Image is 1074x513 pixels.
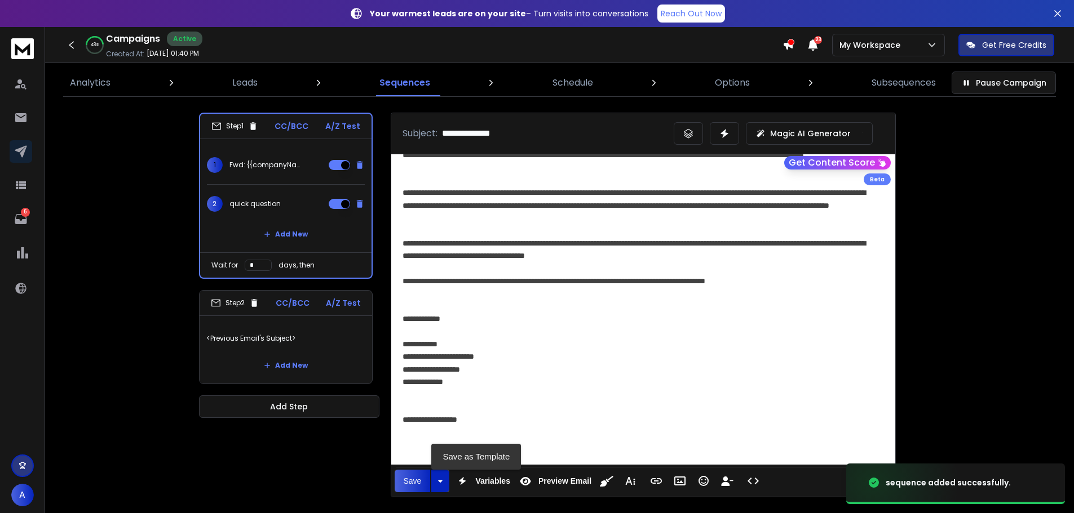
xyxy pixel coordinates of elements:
p: Leads [232,76,258,90]
span: Preview Email [536,476,594,486]
p: – Turn visits into conversations [370,8,648,19]
p: A/Z Test [326,297,361,309]
p: Schedule [553,76,593,90]
p: Fwd: {{companyName}} [229,160,302,169]
strong: Your warmest leads are on your site [370,8,526,19]
button: Get Content Score [784,156,891,169]
a: Subsequences [865,69,943,96]
div: Active [167,32,202,46]
p: 48 % [91,42,99,48]
a: Save as Template [431,448,521,465]
div: sequence added successfully. [886,477,1011,488]
p: [DATE] 01:40 PM [147,49,199,58]
a: 5 [10,208,32,230]
p: Subject: [403,127,437,140]
a: Reach Out Now [657,5,725,23]
li: Step1CC/BCCA/Z Test1Fwd: {{companyName}}2quick questionAdd NewWait fordays, then [199,113,373,279]
span: Variables [473,476,512,486]
span: 1 [207,157,223,173]
p: Options [715,76,750,90]
a: Analytics [63,69,117,96]
button: Insert Image (Ctrl+P) [669,470,691,492]
button: Add Step [199,395,379,418]
a: Schedule [546,69,600,96]
li: Step2CC/BCCA/Z Test<Previous Email's Subject>Add New [199,290,373,384]
img: logo [11,38,34,59]
button: Save [395,470,431,492]
p: Get Free Credits [982,39,1046,51]
p: A/Z Test [325,121,360,132]
button: Insert Link (Ctrl+K) [646,470,667,492]
button: More Text [620,470,641,492]
p: CC/BCC [276,297,310,309]
p: Subsequences [872,76,936,90]
span: 23 [814,36,822,44]
div: Step 2 [211,298,259,308]
p: 5 [21,208,30,217]
button: Add New [255,223,317,246]
button: Preview Email [515,470,594,492]
button: Variables [452,470,512,492]
p: Reach Out Now [661,8,722,19]
p: Created At: [106,50,144,59]
p: Sequences [379,76,430,90]
button: A [11,484,34,506]
p: Magic AI Generator [770,128,851,139]
div: Step 1 [211,121,258,131]
p: quick question [229,199,281,208]
button: Pause Campaign [952,72,1056,94]
p: CC/BCC [275,121,308,132]
div: Beta [864,173,891,185]
p: My Workspace [839,39,905,51]
span: 2 [207,196,223,212]
a: Leads [226,69,264,96]
button: Magic AI Generator [746,122,873,145]
button: Add New [255,354,317,377]
h1: Campaigns [106,32,160,46]
p: Analytics [70,76,111,90]
p: Wait for [211,261,238,270]
a: Options [708,69,757,96]
button: Get Free Credits [958,34,1054,56]
p: <Previous Email's Subject> [206,323,365,354]
p: days, then [279,261,315,270]
a: Sequences [373,69,437,96]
